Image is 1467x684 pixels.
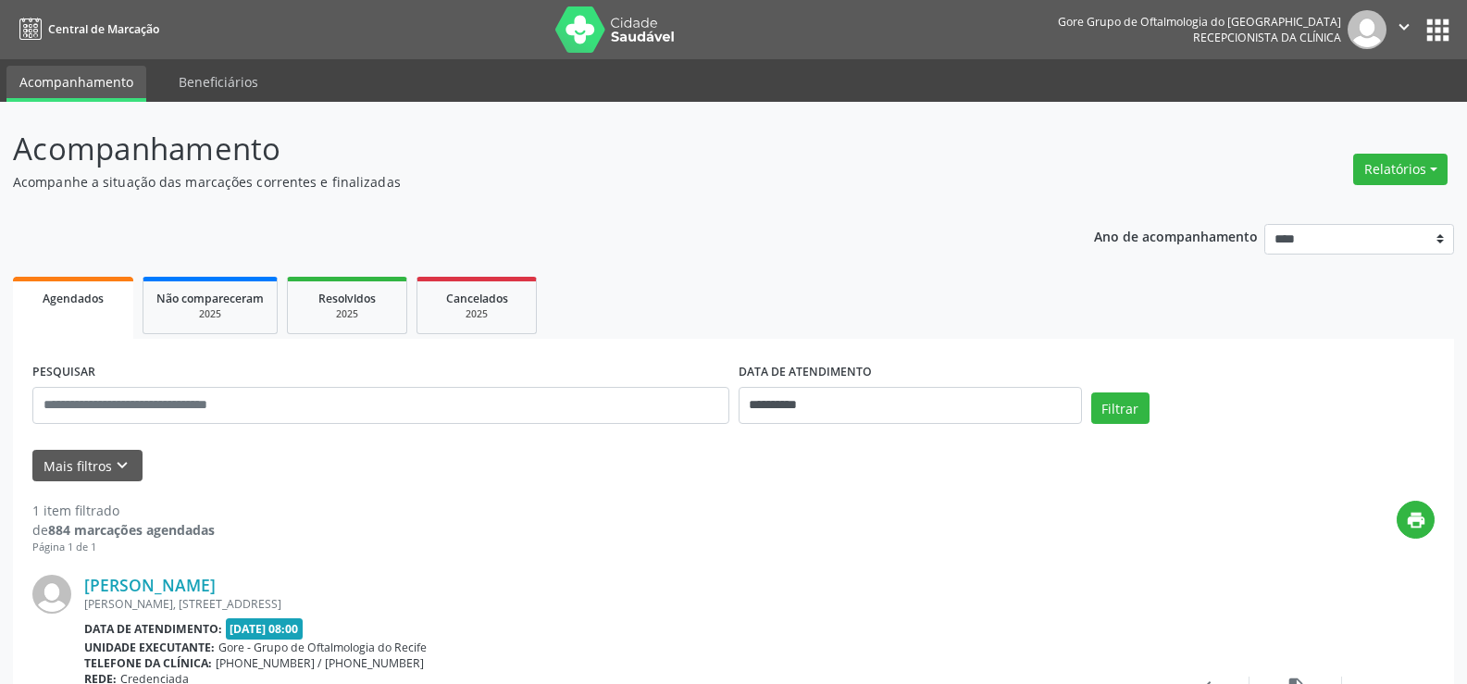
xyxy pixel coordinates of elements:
[156,307,264,321] div: 2025
[156,291,264,306] span: Não compareceram
[166,66,271,98] a: Beneficiários
[1353,154,1448,185] button: Relatórios
[84,621,222,637] b: Data de atendimento:
[48,521,215,539] strong: 884 marcações agendadas
[739,358,872,387] label: DATA DE ATENDIMENTO
[1386,10,1422,49] button: 
[430,307,523,321] div: 2025
[84,640,215,655] b: Unidade executante:
[43,291,104,306] span: Agendados
[301,307,393,321] div: 2025
[48,21,159,37] span: Central de Marcação
[318,291,376,306] span: Resolvidos
[218,640,427,655] span: Gore - Grupo de Oftalmologia do Recife
[446,291,508,306] span: Cancelados
[13,14,159,44] a: Central de Marcação
[32,520,215,540] div: de
[1422,14,1454,46] button: apps
[84,596,1157,612] div: [PERSON_NAME], [STREET_ADDRESS]
[1091,392,1150,424] button: Filtrar
[1193,30,1341,45] span: Recepcionista da clínica
[13,126,1022,172] p: Acompanhamento
[1406,510,1426,530] i: print
[1058,14,1341,30] div: Gore Grupo de Oftalmologia do [GEOGRAPHIC_DATA]
[32,450,143,482] button: Mais filtroskeyboard_arrow_down
[112,455,132,476] i: keyboard_arrow_down
[32,540,215,555] div: Página 1 de 1
[32,575,71,614] img: img
[1397,501,1435,539] button: print
[84,655,212,671] b: Telefone da clínica:
[1394,17,1414,37] i: 
[226,618,304,640] span: [DATE] 08:00
[6,66,146,102] a: Acompanhamento
[1348,10,1386,49] img: img
[32,358,95,387] label: PESQUISAR
[1094,224,1258,247] p: Ano de acompanhamento
[13,172,1022,192] p: Acompanhe a situação das marcações correntes e finalizadas
[84,575,216,595] a: [PERSON_NAME]
[216,655,424,671] span: [PHONE_NUMBER] / [PHONE_NUMBER]
[32,501,215,520] div: 1 item filtrado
